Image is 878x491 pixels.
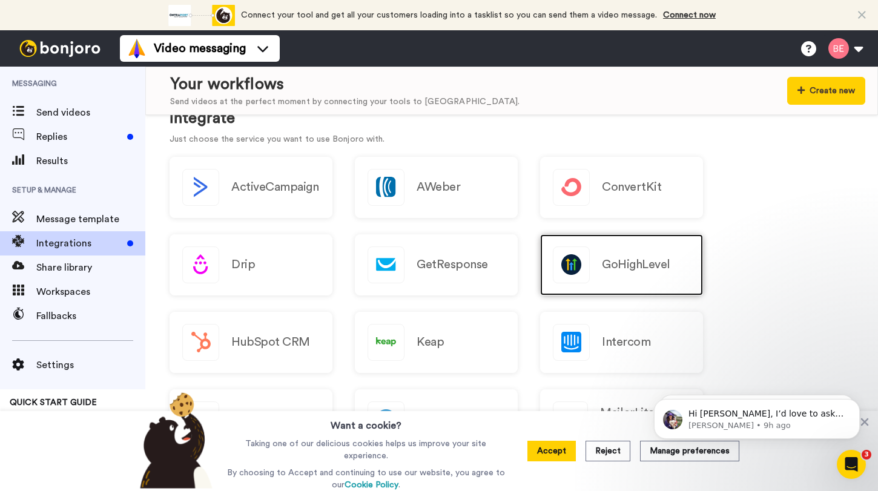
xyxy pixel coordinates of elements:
[553,170,589,205] img: logo_convertkit.svg
[540,389,703,450] a: MailerLite Classic
[368,247,404,283] img: logo_getresponse.svg
[36,260,145,275] span: Share library
[170,157,332,218] button: ActiveCampaign
[170,73,520,96] div: Your workflows
[602,258,670,271] h2: GoHighLevel
[224,467,508,491] p: By choosing to Accept and continuing to use our website, you agree to our .
[553,402,587,438] img: logo_mailerlite.svg
[154,40,246,57] span: Video messaging
[540,234,703,295] a: GoHighLevel
[36,154,145,168] span: Results
[170,389,332,450] a: Mailchimp
[417,258,488,271] h2: GetResponse
[170,96,520,108] div: Send videos at the perfect moment by connecting your tools to [GEOGRAPHIC_DATA].
[129,392,219,489] img: bear-with-cookie.png
[540,157,703,218] a: ConvertKit
[663,11,716,19] a: Connect now
[36,236,122,251] span: Integrations
[600,406,690,433] h2: MailerLite Classic
[837,450,866,479] iframe: Intercom live chat
[540,312,703,373] a: Intercom
[36,130,122,144] span: Replies
[170,110,854,127] h1: Integrate
[170,312,332,373] a: HubSpot CRM
[170,234,332,295] a: Drip
[231,180,319,194] h2: ActiveCampaign
[183,247,219,283] img: logo_drip.svg
[10,398,97,407] span: QUICK START GUIDE
[355,312,518,373] a: Keap
[345,481,398,489] a: Cookie Policy
[586,441,630,461] button: Reject
[36,285,145,299] span: Workspaces
[331,411,401,433] h3: Want a cookie?
[368,402,404,438] img: logo_mailblue.png
[355,157,518,218] a: AWeber
[36,105,145,120] span: Send videos
[368,170,404,205] img: logo_aweber.svg
[127,39,147,58] img: vm-color.svg
[636,374,878,458] iframe: Intercom notifications message
[231,335,310,349] h2: HubSpot CRM
[787,77,865,105] button: Create new
[527,441,576,461] button: Accept
[231,258,255,271] h2: Drip
[168,5,235,26] div: animation
[417,180,460,194] h2: AWeber
[224,438,508,462] p: Taking one of our delicious cookies helps us improve your site experience.
[355,389,518,450] a: MailBlue
[602,335,650,349] h2: Intercom
[553,325,589,360] img: logo_intercom.svg
[36,212,145,226] span: Message template
[355,234,518,295] a: GetResponse
[241,11,657,19] span: Connect your tool and get all your customers loading into a tasklist so you can send them a video...
[862,450,871,460] span: 3
[602,180,661,194] h2: ConvertKit
[36,309,145,323] span: Fallbacks
[183,170,219,205] img: logo_activecampaign.svg
[15,40,105,57] img: bj-logo-header-white.svg
[417,335,444,349] h2: Keap
[36,358,145,372] span: Settings
[368,325,404,360] img: logo_keap.svg
[183,325,219,360] img: logo_hubspot.svg
[170,133,854,146] p: Just choose the service you want to use Bonjoro with.
[553,247,589,283] img: logo_gohighlevel.png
